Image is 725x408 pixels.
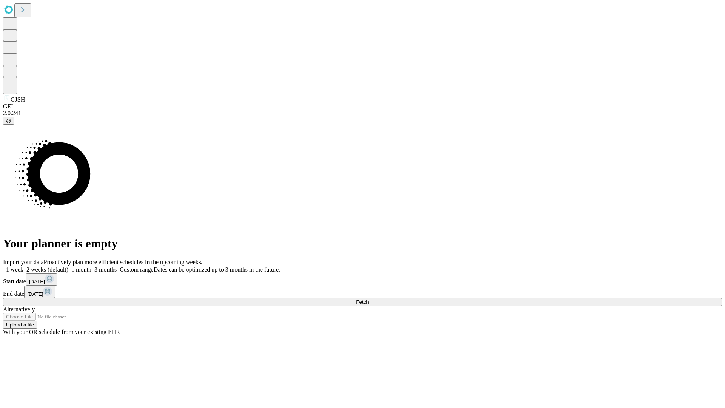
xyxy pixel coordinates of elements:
span: GJSH [11,96,25,103]
span: 3 months [94,266,117,273]
span: Alternatively [3,306,35,312]
span: [DATE] [27,291,43,297]
span: Proactively plan more efficient schedules in the upcoming weeks. [44,259,202,265]
span: [DATE] [29,279,45,284]
span: Dates can be optimized up to 3 months in the future. [154,266,280,273]
div: 2.0.241 [3,110,722,117]
button: [DATE] [26,273,57,286]
div: GEI [3,103,722,110]
span: @ [6,118,11,124]
button: Fetch [3,298,722,306]
h1: Your planner is empty [3,236,722,250]
span: Fetch [356,299,369,305]
span: With your OR schedule from your existing EHR [3,329,120,335]
span: 2 weeks (default) [26,266,68,273]
div: Start date [3,273,722,286]
button: @ [3,117,14,125]
span: 1 month [71,266,91,273]
span: Import your data [3,259,44,265]
button: Upload a file [3,321,37,329]
span: Custom range [120,266,153,273]
div: End date [3,286,722,298]
button: [DATE] [24,286,55,298]
span: 1 week [6,266,23,273]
